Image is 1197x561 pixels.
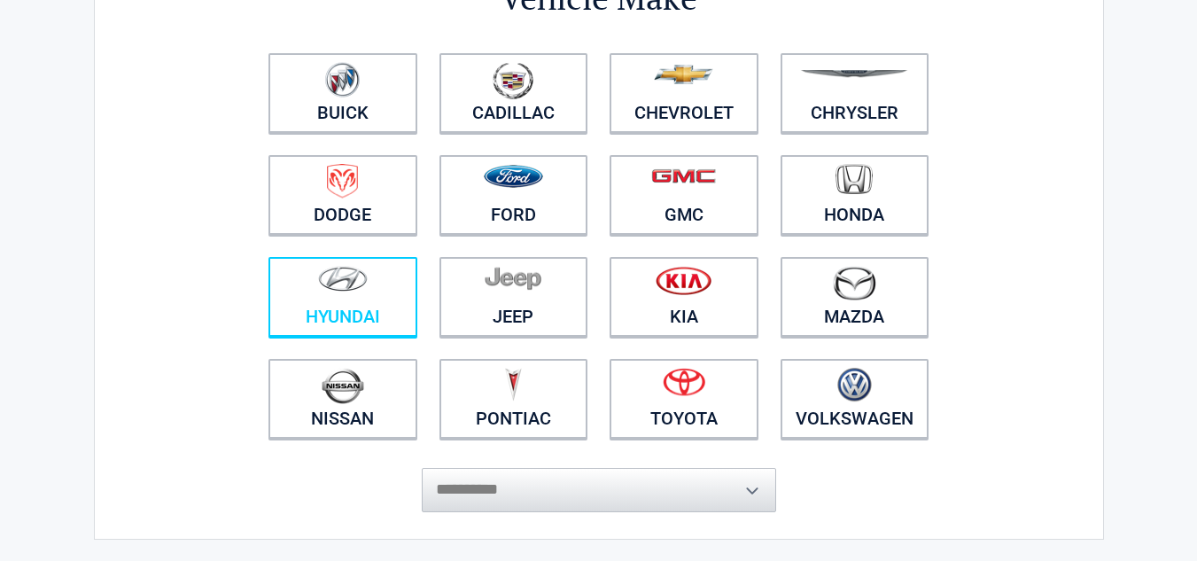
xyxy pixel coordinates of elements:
[318,266,368,292] img: hyundai
[832,266,876,300] img: mazda
[651,168,716,183] img: gmc
[654,65,713,84] img: chevrolet
[268,257,417,337] a: Hyundai
[610,53,758,133] a: Chevrolet
[439,53,588,133] a: Cadillac
[781,257,929,337] a: Mazda
[325,62,360,97] img: buick
[322,368,364,404] img: nissan
[268,53,417,133] a: Buick
[439,359,588,439] a: Pontiac
[484,165,543,188] img: ford
[663,368,705,396] img: toyota
[493,62,533,99] img: cadillac
[610,155,758,235] a: GMC
[837,368,872,402] img: volkswagen
[327,164,358,199] img: dodge
[781,359,929,439] a: Volkswagen
[610,257,758,337] a: Kia
[781,53,929,133] a: Chrysler
[836,164,873,195] img: honda
[485,266,541,291] img: jeep
[439,155,588,235] a: Ford
[656,266,711,295] img: kia
[781,155,929,235] a: Honda
[439,257,588,337] a: Jeep
[268,359,417,439] a: Nissan
[504,368,522,401] img: pontiac
[268,155,417,235] a: Dodge
[610,359,758,439] a: Toyota
[800,70,908,78] img: chrysler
